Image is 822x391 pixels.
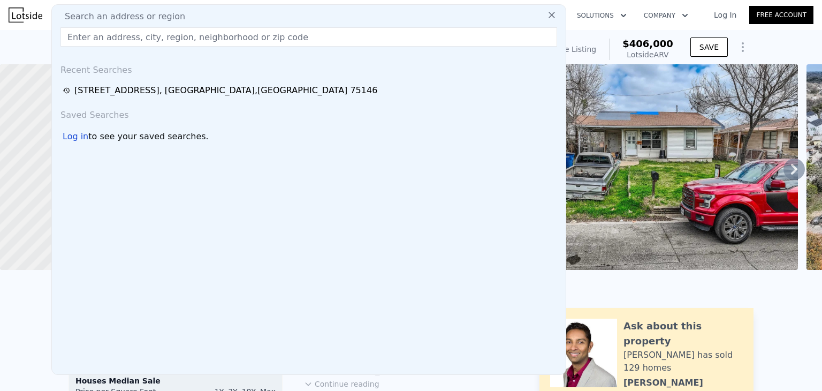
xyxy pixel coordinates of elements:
[546,45,596,54] span: Active Listing
[56,55,561,81] div: Recent Searches
[749,6,813,24] a: Free Account
[74,84,377,97] div: [STREET_ADDRESS] , [GEOGRAPHIC_DATA] , [GEOGRAPHIC_DATA] 75146
[690,37,728,57] button: SAVE
[732,36,753,58] button: Show Options
[75,375,276,386] div: Houses Median Sale
[9,7,42,22] img: Lotside
[88,130,208,143] span: to see your saved searches.
[60,27,557,47] input: Enter an address, city, region, neighborhood or zip code
[622,49,673,60] div: Lotside ARV
[490,64,798,270] img: Sale: 154613335 Parcel: 101810553
[63,130,88,143] div: Log in
[622,38,673,49] span: $406,000
[568,6,635,25] button: Solutions
[304,379,379,389] button: Continue reading
[623,349,743,374] div: [PERSON_NAME] has sold 129 homes
[56,10,185,23] span: Search an address or region
[701,10,749,20] a: Log In
[56,100,561,126] div: Saved Searches
[623,319,743,349] div: Ask about this property
[63,84,558,97] a: [STREET_ADDRESS], [GEOGRAPHIC_DATA],[GEOGRAPHIC_DATA] 75146
[635,6,697,25] button: Company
